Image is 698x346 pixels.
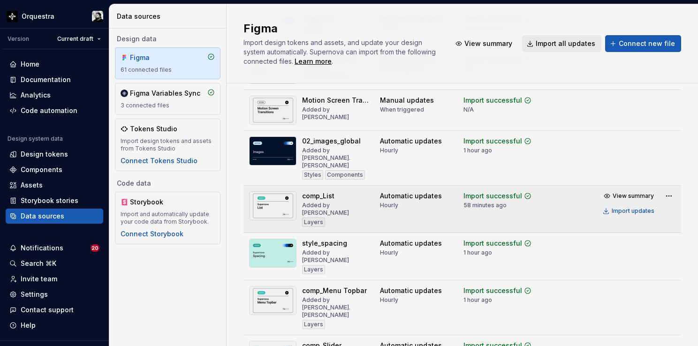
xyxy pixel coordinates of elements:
[21,259,56,268] div: Search ⌘K
[536,39,595,48] span: Import all updates
[6,162,103,177] a: Components
[243,38,438,65] span: Import design tokens and assets, and update your design system automatically. Supernova can impor...
[6,57,103,72] a: Home
[464,39,512,48] span: View summary
[463,202,507,209] div: 58 minutes ago
[8,135,63,143] div: Design system data
[451,35,518,52] button: View summary
[302,296,369,319] div: Added by [PERSON_NAME].[PERSON_NAME]
[21,181,43,190] div: Assets
[302,320,325,329] div: Layers
[6,241,103,256] button: Notifications20
[380,202,398,209] div: Hourly
[463,239,522,248] div: Import successful
[380,136,442,146] div: Automatic updates
[57,35,93,43] span: Current draft
[302,286,367,295] div: comp_Menu Topbar
[21,196,78,205] div: Storybook stories
[302,147,369,169] div: Added by [PERSON_NAME].[PERSON_NAME]
[302,96,369,105] div: Motion Screen Transitions
[380,239,442,248] div: Automatic updates
[21,290,48,299] div: Settings
[6,72,103,87] a: Documentation
[8,35,29,43] div: Version
[295,57,332,66] a: Learn more
[605,35,681,52] button: Connect new file
[302,106,369,121] div: Added by [PERSON_NAME]
[293,58,333,65] span: .
[2,6,107,26] button: OrquestraLucas Angelo Marim
[121,229,183,239] button: Connect Storybook
[130,124,177,134] div: Tokens Studio
[380,286,442,295] div: Automatic updates
[91,244,99,252] span: 20
[115,47,220,79] a: Figma61 connected files
[463,191,522,201] div: Import successful
[53,32,105,45] button: Current draft
[115,34,220,44] div: Design data
[22,12,54,21] div: Orquestra
[302,136,361,146] div: 02_images_global
[522,35,601,52] button: Import all updates
[6,271,103,286] a: Invite team
[6,318,103,333] button: Help
[6,147,103,162] a: Design tokens
[21,243,63,253] div: Notifications
[121,137,215,152] div: Import design tokens and assets from Tokens Studio
[302,191,334,201] div: comp_List
[463,96,522,105] div: Import successful
[302,249,369,264] div: Added by [PERSON_NAME]
[380,147,398,154] div: Hourly
[243,21,440,36] h2: Figma
[380,96,434,105] div: Manual updates
[21,274,57,284] div: Invite team
[21,165,62,174] div: Components
[21,305,74,315] div: Contact support
[302,239,347,248] div: style_spacing
[6,256,103,271] button: Search ⌘K
[21,106,77,115] div: Code automation
[130,197,175,207] div: Storybook
[21,60,39,69] div: Home
[115,119,220,171] a: Tokens StudioImport design tokens and assets from Tokens StudioConnect Tokens Studio
[463,136,522,146] div: Import successful
[92,11,103,22] img: Lucas Angelo Marim
[619,39,675,48] span: Connect new file
[115,192,220,244] a: StorybookImport and automatically update your code data from Storybook.Connect Storybook
[130,53,175,62] div: Figma
[6,178,103,193] a: Assets
[115,83,220,115] a: Figma Variables Sync3 connected files
[7,11,18,22] img: 2d16a307-6340-4442-b48d-ad77c5bc40e7.png
[6,103,103,118] a: Code automation
[380,296,398,304] div: Hourly
[380,249,398,256] div: Hourly
[121,211,215,226] div: Import and automatically update your code data from Storybook.
[6,302,103,317] button: Contact support
[115,179,220,188] div: Code data
[613,192,654,200] span: View summary
[21,211,64,221] div: Data sources
[21,150,68,159] div: Design tokens
[6,88,103,103] a: Analytics
[302,265,325,274] div: Layers
[302,202,369,217] div: Added by [PERSON_NAME]
[6,209,103,224] a: Data sources
[302,170,323,180] div: Styles
[463,286,522,295] div: Import successful
[121,102,215,109] div: 3 connected files
[117,12,222,21] div: Data sources
[463,106,474,113] div: N/A
[21,321,36,330] div: Help
[6,287,103,302] a: Settings
[463,296,492,304] div: 1 hour ago
[121,156,197,165] button: Connect Tokens Studio
[325,170,365,180] div: Components
[380,191,442,201] div: Automatic updates
[130,89,200,98] div: Figma Variables Sync
[380,106,424,113] div: When triggered
[612,207,654,215] div: Import updates
[21,75,71,84] div: Documentation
